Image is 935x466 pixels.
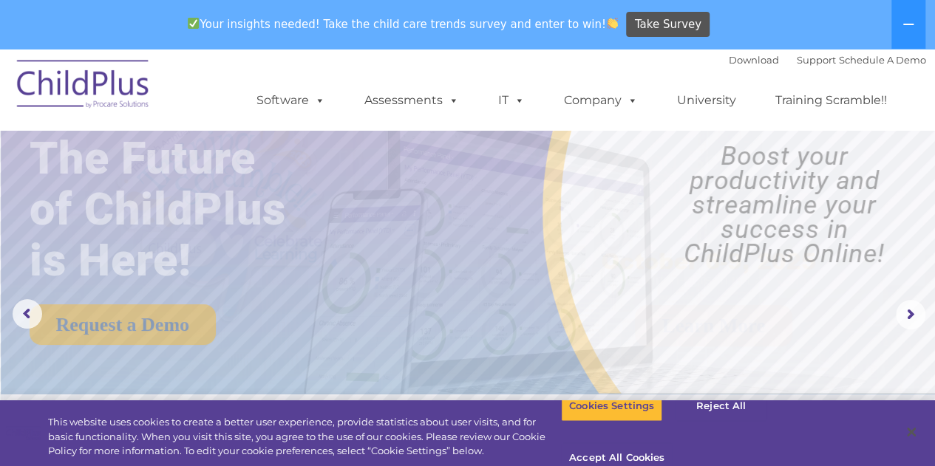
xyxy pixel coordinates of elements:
a: Assessments [350,86,474,115]
a: Training Scramble!! [761,86,902,115]
img: ✅ [188,18,199,29]
img: 👏 [607,18,618,29]
rs-layer: The Future of ChildPlus is Here! [30,133,328,286]
font: | [729,54,926,66]
button: Close [895,416,928,448]
span: Take Survey [635,12,701,38]
span: Your insights needed! Take the child care trends survey and enter to win! [182,10,625,38]
rs-layer: Boost your productivity and streamline your success in ChildPlus Online! [646,144,923,266]
a: Schedule A Demo [839,54,926,66]
button: Cookies Settings [561,391,662,422]
div: This website uses cookies to create a better user experience, provide statistics about user visit... [48,415,561,459]
a: Software [242,86,340,115]
a: Download [729,54,779,66]
a: IT [483,86,540,115]
a: Request a Demo [30,304,217,345]
a: Support [797,54,836,66]
button: Reject All [675,391,767,422]
a: Take Survey [626,12,710,38]
a: University [662,86,751,115]
img: ChildPlus by Procare Solutions [10,49,157,123]
a: Company [549,86,653,115]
